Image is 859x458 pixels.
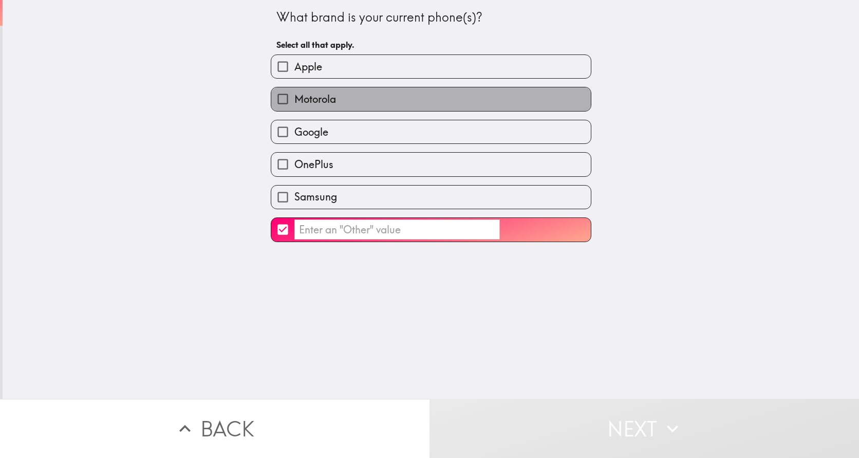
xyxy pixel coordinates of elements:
button: Apple [271,55,591,78]
input: Enter an "Other" value [294,219,500,240]
div: What brand is your current phone(s)? [276,9,586,26]
span: OnePlus [294,157,333,172]
button: Google [271,120,591,143]
span: Motorola [294,92,336,106]
button: OnePlus [271,153,591,176]
button: Motorola [271,87,591,111]
span: Google [294,125,328,139]
button: Next [429,399,859,458]
h6: Select all that apply. [276,39,586,50]
button: Samsung [271,186,591,209]
span: Samsung [294,190,337,204]
span: Apple [294,60,322,74]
